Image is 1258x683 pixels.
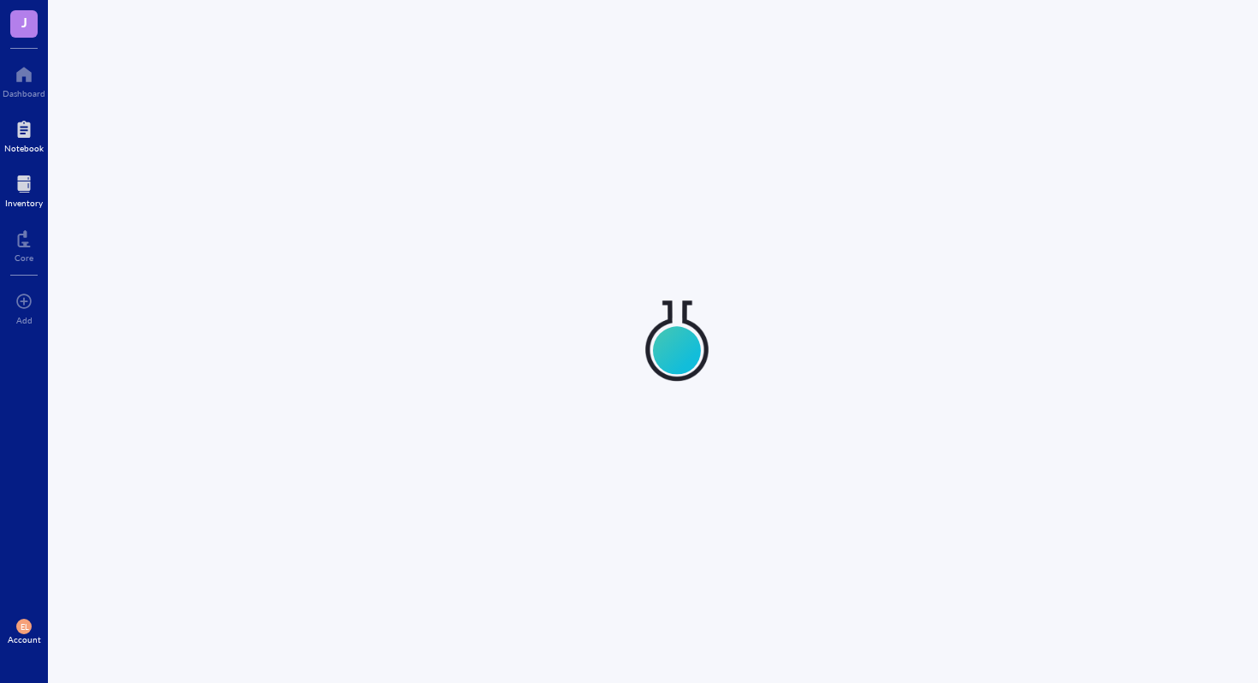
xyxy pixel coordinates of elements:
a: Core [15,225,33,263]
div: Notebook [4,143,44,153]
span: EL [20,622,28,632]
div: Dashboard [3,88,45,98]
div: Inventory [5,198,43,208]
a: Dashboard [3,61,45,98]
div: Account [8,634,41,644]
div: Core [15,252,33,263]
div: Add [16,315,33,325]
span: J [21,11,27,33]
a: Notebook [4,116,44,153]
a: Inventory [5,170,43,208]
